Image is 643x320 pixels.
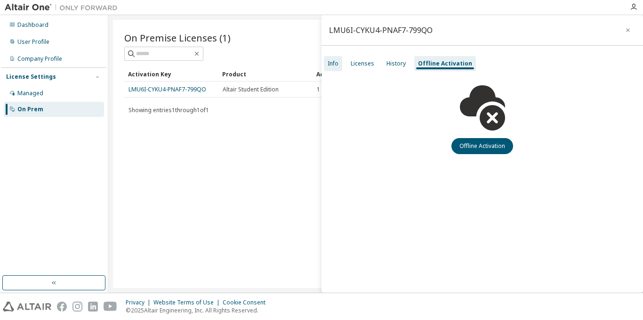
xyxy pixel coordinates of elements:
[88,302,98,312] img: linkedin.svg
[126,299,153,306] div: Privacy
[317,86,320,93] span: 1
[124,31,231,44] span: On Premise Licenses (1)
[451,138,513,154] button: Offline Activation
[223,299,271,306] div: Cookie Consent
[386,60,406,67] div: History
[418,60,472,67] div: Offline Activation
[5,3,122,12] img: Altair One
[129,106,209,114] span: Showing entries 1 through 1 of 1
[328,60,338,67] div: Info
[222,66,309,82] div: Product
[104,302,117,312] img: youtube.svg
[126,306,271,314] p: © 2025 Altair Engineering, Inc. All Rights Reserved.
[72,302,82,312] img: instagram.svg
[17,106,43,113] div: On Prem
[17,90,43,97] div: Managed
[153,299,223,306] div: Website Terms of Use
[329,26,433,34] div: LMU6I-CYKU4-PNAF7-799QO
[57,302,67,312] img: facebook.svg
[129,85,206,93] a: LMU6I-CYKU4-PNAF7-799QO
[17,21,48,29] div: Dashboard
[6,73,56,81] div: License Settings
[17,38,49,46] div: User Profile
[223,86,279,93] span: Altair Student Edition
[128,66,215,82] div: Activation Key
[3,302,51,312] img: altair_logo.svg
[17,55,62,63] div: Company Profile
[351,60,374,67] div: Licenses
[316,66,403,82] div: Activation Allowed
